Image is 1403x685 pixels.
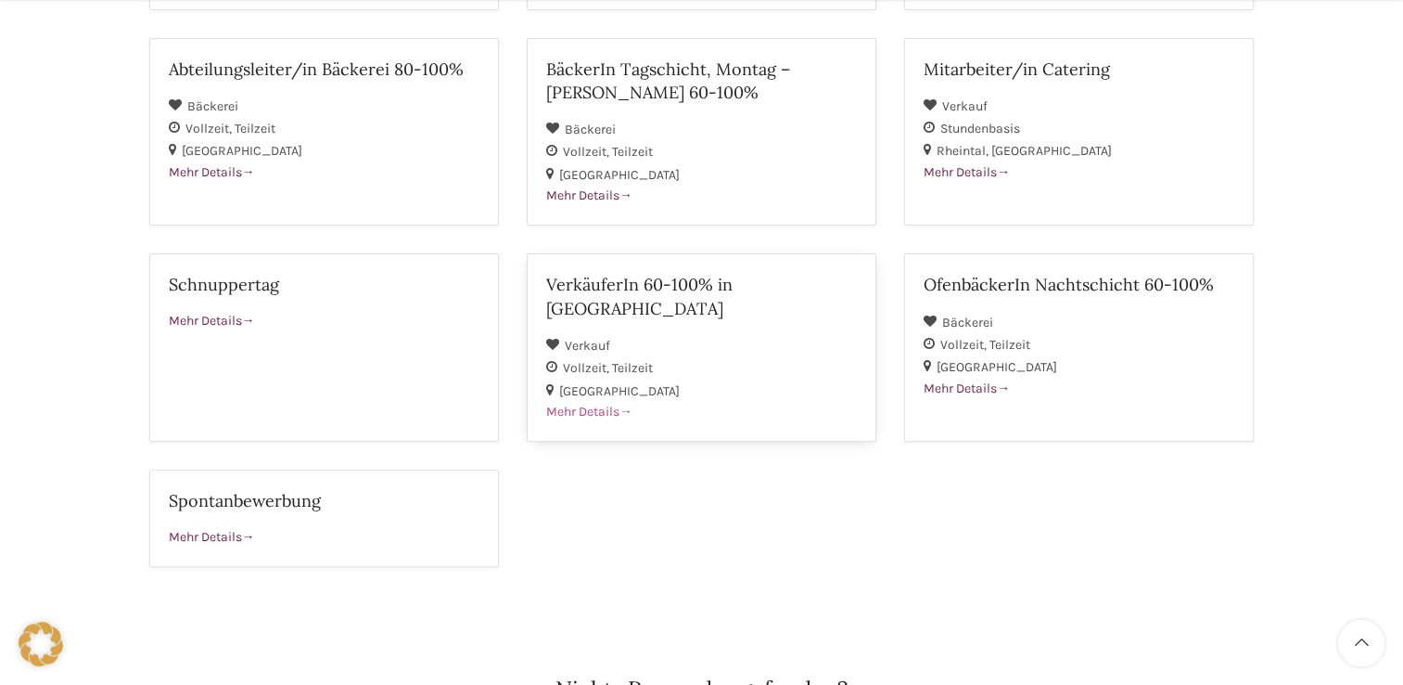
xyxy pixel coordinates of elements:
[563,144,612,160] span: Vollzeit
[169,58,479,81] h2: Abteilungsleiter/in Bäckerei 80-100%
[546,273,857,319] h2: VerkäuferIn 60-100% in [GEOGRAPHIC_DATA]
[942,98,988,114] span: Verkauf
[924,164,1010,180] span: Mehr Details
[169,529,255,545] span: Mehr Details
[904,38,1254,226] a: Mitarbeiter/in Catering Verkauf Stundenbasis Rheintal [GEOGRAPHIC_DATA] Mehr Details
[546,187,632,203] span: Mehr Details
[149,470,499,567] a: Spontanbewerbung Mehr Details
[904,253,1254,442] a: OfenbäckerIn Nachtschicht 60-100% Bäckerei Vollzeit Teilzeit [GEOGRAPHIC_DATA] Mehr Details
[1338,620,1384,666] a: Scroll to top button
[527,38,876,226] a: BäckerIn Tagschicht, Montag – [PERSON_NAME] 60-100% Bäckerei Vollzeit Teilzeit [GEOGRAPHIC_DATA] ...
[924,381,1010,396] span: Mehr Details
[235,121,275,136] span: Teilzeit
[924,58,1234,81] h2: Mitarbeiter/in Catering
[185,121,235,136] span: Vollzeit
[149,253,499,442] a: Schnuppertag Mehr Details
[565,338,610,354] span: Verkauf
[612,360,653,376] span: Teilzeit
[169,273,479,296] h2: Schnuppertag
[991,143,1112,159] span: [GEOGRAPHIC_DATA]
[527,253,876,442] a: VerkäuferIn 60-100% in [GEOGRAPHIC_DATA] Verkauf Vollzeit Teilzeit [GEOGRAPHIC_DATA] Mehr Details
[940,337,989,353] span: Vollzeit
[989,337,1030,353] span: Teilzeit
[563,360,612,376] span: Vollzeit
[187,98,238,114] span: Bäckerei
[182,143,302,159] span: [GEOGRAPHIC_DATA]
[565,122,616,137] span: Bäckerei
[937,359,1057,375] span: [GEOGRAPHIC_DATA]
[937,143,991,159] span: Rheintal
[169,164,255,180] span: Mehr Details
[169,313,255,329] span: Mehr Details
[924,273,1234,296] h2: OfenbäckerIn Nachtschicht 60-100%
[940,121,1020,136] span: Stundenbasis
[942,315,993,330] span: Bäckerei
[546,58,857,104] h2: BäckerIn Tagschicht, Montag – [PERSON_NAME] 60-100%
[169,489,479,512] h2: Spontanbewerbung
[546,404,632,420] span: Mehr Details
[149,38,499,226] a: Abteilungsleiter/in Bäckerei 80-100% Bäckerei Vollzeit Teilzeit [GEOGRAPHIC_DATA] Mehr Details
[559,383,680,399] span: [GEOGRAPHIC_DATA]
[612,144,653,160] span: Teilzeit
[559,167,680,183] span: [GEOGRAPHIC_DATA]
